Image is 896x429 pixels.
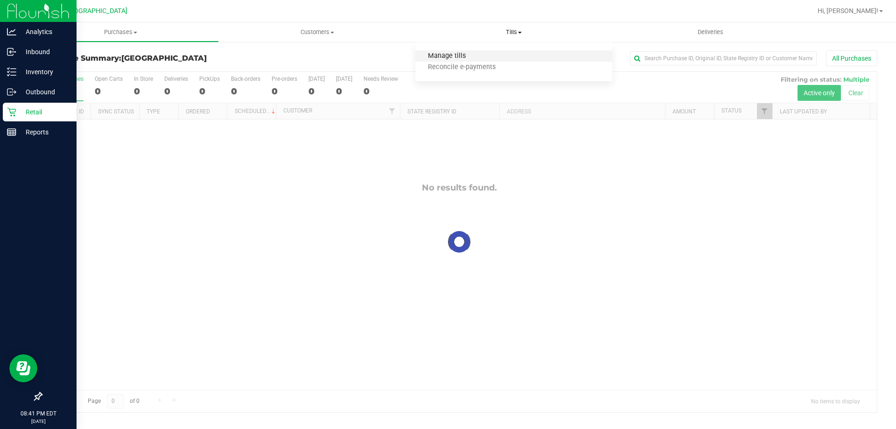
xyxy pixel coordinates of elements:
[9,354,37,382] iframe: Resource center
[7,27,16,36] inline-svg: Analytics
[7,107,16,117] inline-svg: Retail
[7,67,16,77] inline-svg: Inventory
[16,86,72,98] p: Outbound
[41,54,320,63] h3: Purchase Summary:
[7,47,16,56] inline-svg: Inbound
[219,22,415,42] a: Customers
[415,22,612,42] a: Tills Manage tills Reconcile e-payments
[685,28,736,36] span: Deliveries
[16,46,72,57] p: Inbound
[7,127,16,137] inline-svg: Reports
[4,418,72,425] p: [DATE]
[16,26,72,37] p: Analytics
[16,106,72,118] p: Retail
[63,7,127,15] span: [GEOGRAPHIC_DATA]
[22,22,219,42] a: Purchases
[826,50,877,66] button: All Purchases
[121,54,207,63] span: [GEOGRAPHIC_DATA]
[415,28,612,36] span: Tills
[415,63,508,71] span: Reconcile e-payments
[16,127,72,138] p: Reports
[630,51,817,65] input: Search Purchase ID, Original ID, State Registry ID or Customer Name...
[415,52,478,60] span: Manage tills
[7,87,16,97] inline-svg: Outbound
[23,28,218,36] span: Purchases
[612,22,809,42] a: Deliveries
[16,66,72,77] p: Inventory
[818,7,878,14] span: Hi, [PERSON_NAME]!
[219,28,415,36] span: Customers
[4,409,72,418] p: 08:41 PM EDT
